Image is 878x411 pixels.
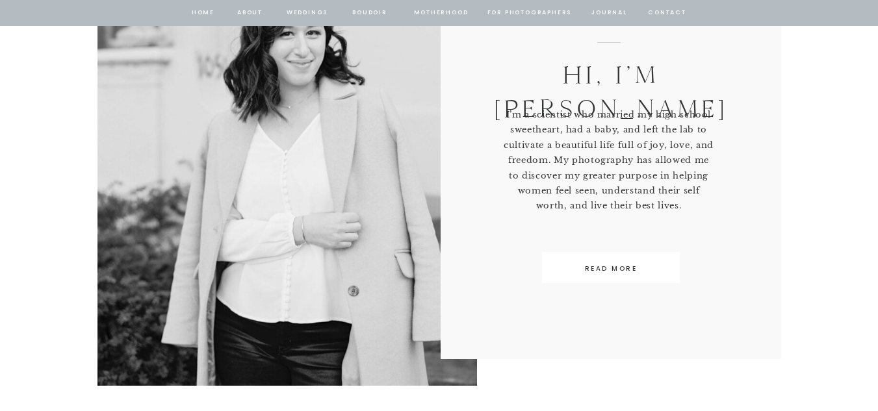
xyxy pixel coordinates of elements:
[493,58,730,88] a: Hi, I’m [PERSON_NAME]
[647,7,688,19] a: contact
[285,7,329,19] a: Weddings
[547,13,675,27] h3: behind the lens
[352,7,389,19] a: BOUDOIR
[487,7,572,19] a: for photographers
[191,7,216,19] a: home
[552,263,671,275] a: READ MORE
[237,7,264,19] a: about
[504,107,714,242] p: I’m a scientist who married my high school sweetheart, had a baby, and left the lab to cultivate ...
[589,7,630,19] a: journal
[414,7,468,19] a: Motherhood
